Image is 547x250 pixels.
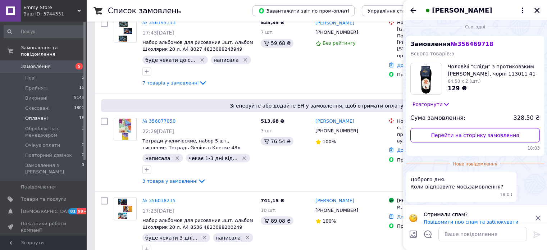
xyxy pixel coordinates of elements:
span: 18:03 12.08.2025 [410,145,540,151]
span: 10 шт. [261,207,277,213]
a: Фото товару [114,19,137,42]
span: Товари та послуги [21,196,67,203]
a: Тетради ученические, набор 5 шт., тиснение. Тетрадь Genius в Клетке 48л. 3103 4823088226485 [142,138,242,156]
span: Нові [25,75,36,81]
div: [PHONE_NUMBER] [314,126,360,135]
span: написала [145,155,170,161]
button: Відкрити шаблони відповідей [423,229,433,239]
span: 5143 [74,95,84,101]
svg: Видалити мітку [199,57,205,63]
div: Нова Пошта [397,19,470,26]
span: Прийняті [25,85,47,91]
span: 100% [323,138,336,144]
span: 0 [82,162,84,175]
span: написала [216,235,241,240]
span: № 356469718 [450,41,493,47]
span: [DEMOGRAPHIC_DATA] [21,208,74,215]
svg: Видалити мітку [201,235,207,240]
span: 64,50 x 2 (шт.) [448,79,481,84]
span: Сьогодні [462,24,488,30]
input: Пошук [4,25,85,38]
span: Чоловічі "Сліди" з протиковзким [PERSON_NAME], чорні 113011 41-43 [448,63,540,77]
div: м. [STREET_ADDRESS] [397,204,470,210]
span: Показники роботи компанії [21,221,67,233]
span: 7 товарів у замовленні [142,80,199,85]
a: Набор альбомов для рисования 3шт. Альбом Школярик 20 л. А4 8536 4823088200249 [142,217,253,229]
a: № 356195133 [142,20,176,25]
span: Сума замовлення: [410,114,465,122]
div: [PERSON_NAME] [397,197,470,204]
span: Повторний дзвінок [25,152,72,159]
a: 7 товарів у замовленні [142,80,207,85]
span: Завантажити звіт по пром-оплаті [258,8,349,14]
span: 22:29[DATE] [142,128,174,134]
a: № 356038235 [142,197,176,203]
svg: Видалити мітку [245,235,250,240]
span: 741,15 ₴ [261,197,284,203]
div: с. Нові Трояни, Пункт приймання-видачі (до 30 кг): вул. [STREET_ADDRESS] [397,124,470,144]
a: Додати ЕН [397,214,423,219]
span: Замовлення та повідомлення [21,45,86,58]
span: 1801 [74,105,84,112]
span: 5 [82,75,84,81]
span: 18 [79,115,84,122]
span: [PERSON_NAME] [432,6,492,15]
h1: Список замовлень [108,6,181,15]
button: Управління статусами [362,5,428,16]
div: Ваш ID: 3744351 [23,11,86,17]
span: Без рейтингу [323,40,356,46]
button: [PERSON_NAME] [423,6,527,15]
a: Додати ЕН [397,147,423,153]
span: 15 [79,85,84,91]
span: 0 [82,152,84,159]
a: Додати ЕН [397,62,423,68]
a: 3 товара у замовленні [142,178,206,183]
img: Фото товару [117,20,133,42]
span: Скасовані [25,105,50,112]
span: написала [214,57,239,63]
span: Замовлення [410,41,493,47]
div: Пром-оплата [397,156,470,163]
span: 17:23[DATE] [142,208,174,213]
span: 7 шт. [261,29,274,35]
span: 3 товара у замовленні [142,178,197,183]
span: Згенеруйте або додайте ЕН у замовлення, щоб отримати оплату [104,102,530,109]
span: чекає 1-3 дні від... [189,155,238,161]
span: 513,68 ₴ [261,118,284,123]
svg: Видалити мітку [174,155,180,161]
a: Набор альбомов для рисования 3шт. Альбом Школярик 20 л. А4 8027 4823088243949 [142,40,253,52]
span: 81 [68,208,77,214]
span: Замовлення з [PERSON_NAME] [25,162,82,175]
button: Повідомити про спам та заблокувати [424,219,518,225]
a: [PERSON_NAME] [315,118,354,124]
img: Фото товару [117,197,133,220]
div: 12.08.2025 [406,23,544,30]
a: Фото товару [114,118,137,141]
div: Пром-оплата [397,223,470,229]
button: Завантажити звіт по пром-оплаті [252,5,355,16]
span: 5 [76,63,83,69]
span: 99+ [77,208,88,214]
img: Фото товару [117,118,133,140]
div: Нова Пошта [397,118,470,124]
span: Виконані [25,95,47,101]
a: [PERSON_NAME] [315,20,354,27]
a: Фото товару [114,197,137,220]
span: 3 шт. [261,128,274,133]
span: 18:03 12.08.2025 [500,192,512,198]
span: Emmy Store [23,4,77,11]
svg: Видалити мітку [242,57,248,63]
span: Всього товарів: 5 [410,51,455,56]
button: Закрити [533,6,541,15]
span: буде чекати 3 дні... [145,235,197,240]
div: [PHONE_NUMBER] [314,205,360,215]
div: 89.08 ₴ [261,216,293,225]
span: 100% [323,218,336,223]
span: 17:43[DATE] [142,30,174,36]
span: Оплачені [25,115,48,122]
span: Замовлення [21,63,51,70]
span: 0 [82,142,84,149]
span: Доброго дня. Коли відправите моєьзамовлення? [410,176,503,190]
div: 59.68 ₴ [261,39,293,47]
